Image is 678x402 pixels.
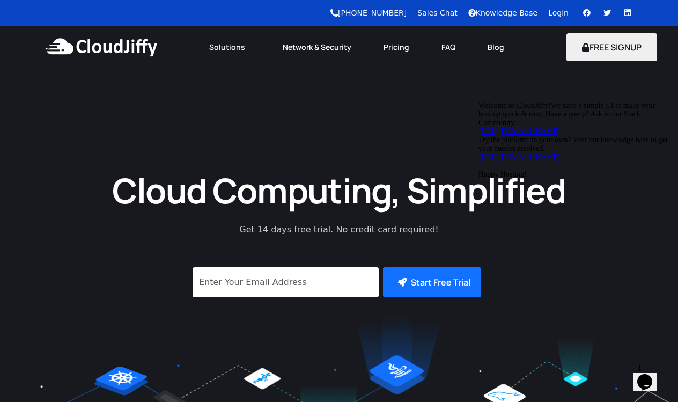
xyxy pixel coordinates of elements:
[98,168,580,213] h1: Cloud Computing, Simplified
[4,30,86,38] a: [URL][DOMAIN_NAME]
[474,97,667,354] iframe: chat widget
[4,4,194,81] span: Welcome to CloudJiffy!We have a simple UI to make your hosting quick & easy. Have a query? Ask in...
[4,4,197,82] div: Welcome to CloudJiffy!We have a simple UI to make your hosting quick & easy. Have a query? Ask in...
[566,33,657,61] button: FREE SIGNUP
[425,35,471,59] a: FAQ
[633,359,667,391] iframe: chat widget
[191,223,487,236] p: Get 14 days free trial. No credit card required!
[330,9,407,17] a: [PHONE_NUMBER]
[367,35,425,59] a: Pricing
[4,56,86,64] a: [URL][DOMAIN_NAME]
[566,41,657,53] a: FREE SIGNUP
[468,9,538,17] a: Knowledge Base
[267,35,367,59] a: Network & Security
[193,267,379,297] input: Enter Your Email Address
[417,9,457,17] a: Sales Chat
[193,35,267,59] a: Solutions
[471,35,520,59] a: Blog
[383,267,481,297] button: Start Free Trial
[548,9,569,17] a: Login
